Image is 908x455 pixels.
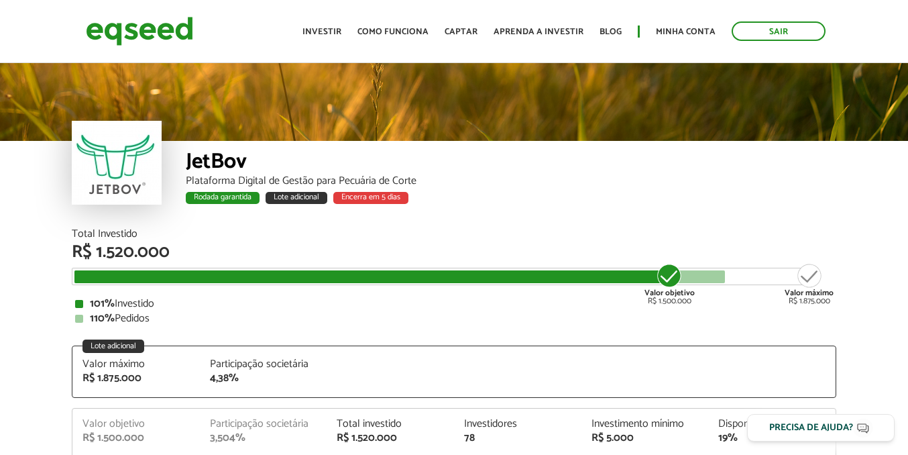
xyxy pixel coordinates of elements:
strong: Valor objetivo [644,287,695,299]
strong: 110% [90,309,115,327]
a: Blog [600,28,622,36]
a: Aprenda a investir [494,28,583,36]
strong: Valor máximo [785,287,834,299]
div: R$ 1.875.000 [785,262,834,305]
div: Investidores [464,419,571,429]
div: 19% [718,433,826,444]
div: JetBov [186,151,836,176]
div: Plataforma Digital de Gestão para Pecuária de Corte [186,176,836,187]
div: 4,38% [210,373,317,384]
div: Lote adicional [266,192,327,204]
div: Lote adicional [82,340,144,353]
div: Pedidos [75,313,833,324]
a: Como funciona [357,28,429,36]
div: R$ 1.500.000 [644,262,695,305]
div: 78 [464,433,571,444]
div: R$ 1.875.000 [82,373,190,384]
div: Participação societária [210,419,317,429]
div: R$ 1.520.000 [337,433,444,444]
div: R$ 1.500.000 [82,433,190,444]
div: Disponível [718,419,826,429]
div: Participação societária [210,359,317,370]
a: Investir [302,28,341,36]
a: Captar [445,28,477,36]
div: R$ 1.520.000 [72,244,836,261]
a: Minha conta [656,28,716,36]
img: EqSeed [86,13,193,49]
div: Total Investido [72,229,836,240]
div: Investido [75,299,833,309]
div: R$ 5.000 [591,433,699,444]
div: Valor objetivo [82,419,190,429]
div: Investimento mínimo [591,419,699,429]
div: Total investido [337,419,444,429]
div: 3,504% [210,433,317,444]
strong: 101% [90,295,115,313]
a: Sair [732,21,826,41]
div: Encerra em 5 dias [333,192,408,204]
div: Valor máximo [82,359,190,370]
div: Rodada garantida [186,192,260,204]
